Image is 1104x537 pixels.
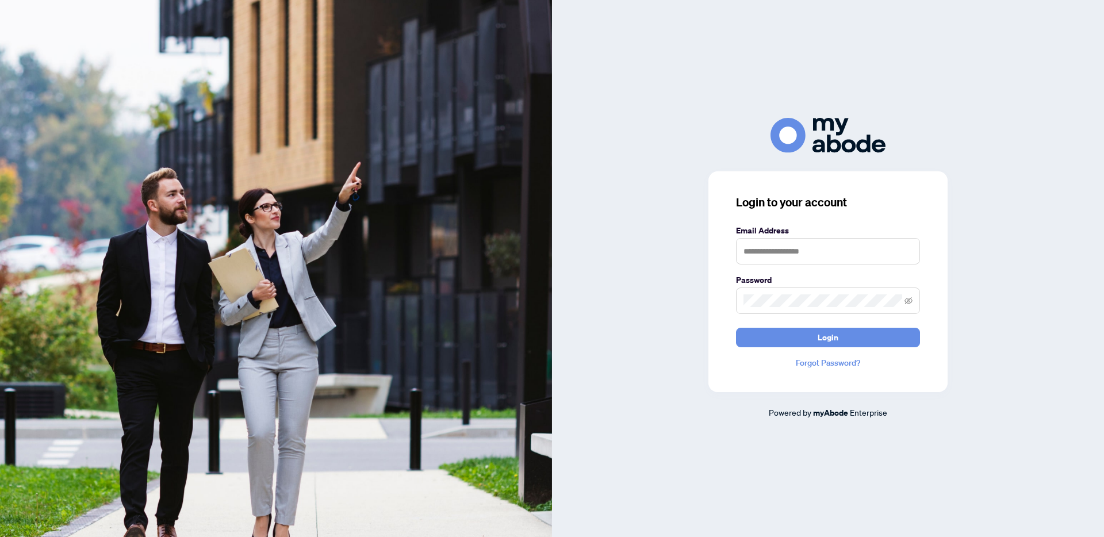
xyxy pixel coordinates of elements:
a: myAbode [813,406,848,419]
span: Enterprise [850,407,887,417]
h3: Login to your account [736,194,920,210]
span: eye-invisible [904,297,913,305]
label: Email Address [736,224,920,237]
button: Login [736,328,920,347]
span: Login [818,328,838,347]
img: ma-logo [770,118,885,153]
a: Forgot Password? [736,356,920,369]
label: Password [736,274,920,286]
span: Powered by [769,407,811,417]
